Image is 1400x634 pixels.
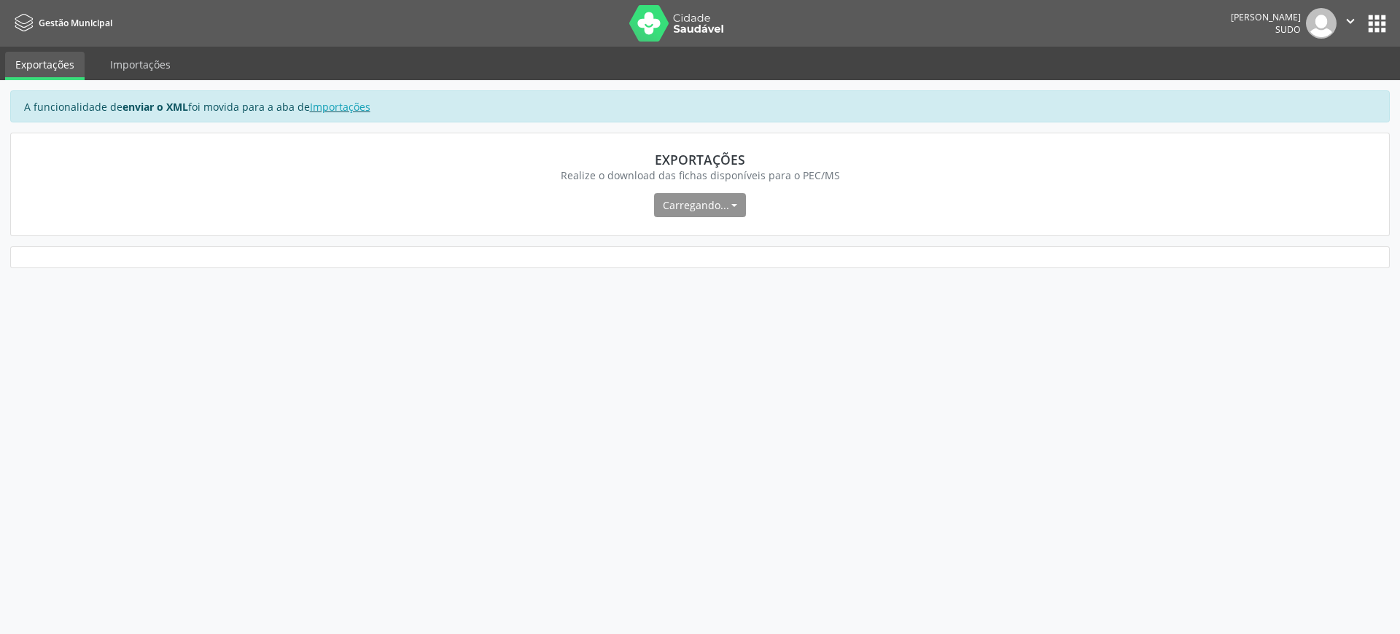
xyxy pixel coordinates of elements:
button: Carregando... [654,193,746,218]
a: Importações [310,100,370,114]
a: Importações [100,52,181,77]
div: Exportações [31,152,1369,168]
a: Exportações [5,52,85,80]
button:  [1337,8,1364,39]
img: img [1306,8,1337,39]
span: Gestão Municipal [39,17,112,29]
button: apps [1364,11,1390,36]
div: [PERSON_NAME] [1231,11,1301,23]
strong: enviar o XML [122,100,188,114]
div: A funcionalidade de foi movida para a aba de [10,90,1390,122]
div: Realize o download das fichas disponíveis para o PEC/MS [31,168,1369,183]
a: Gestão Municipal [10,11,112,35]
span: Sudo [1275,23,1301,36]
i:  [1342,13,1358,29]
